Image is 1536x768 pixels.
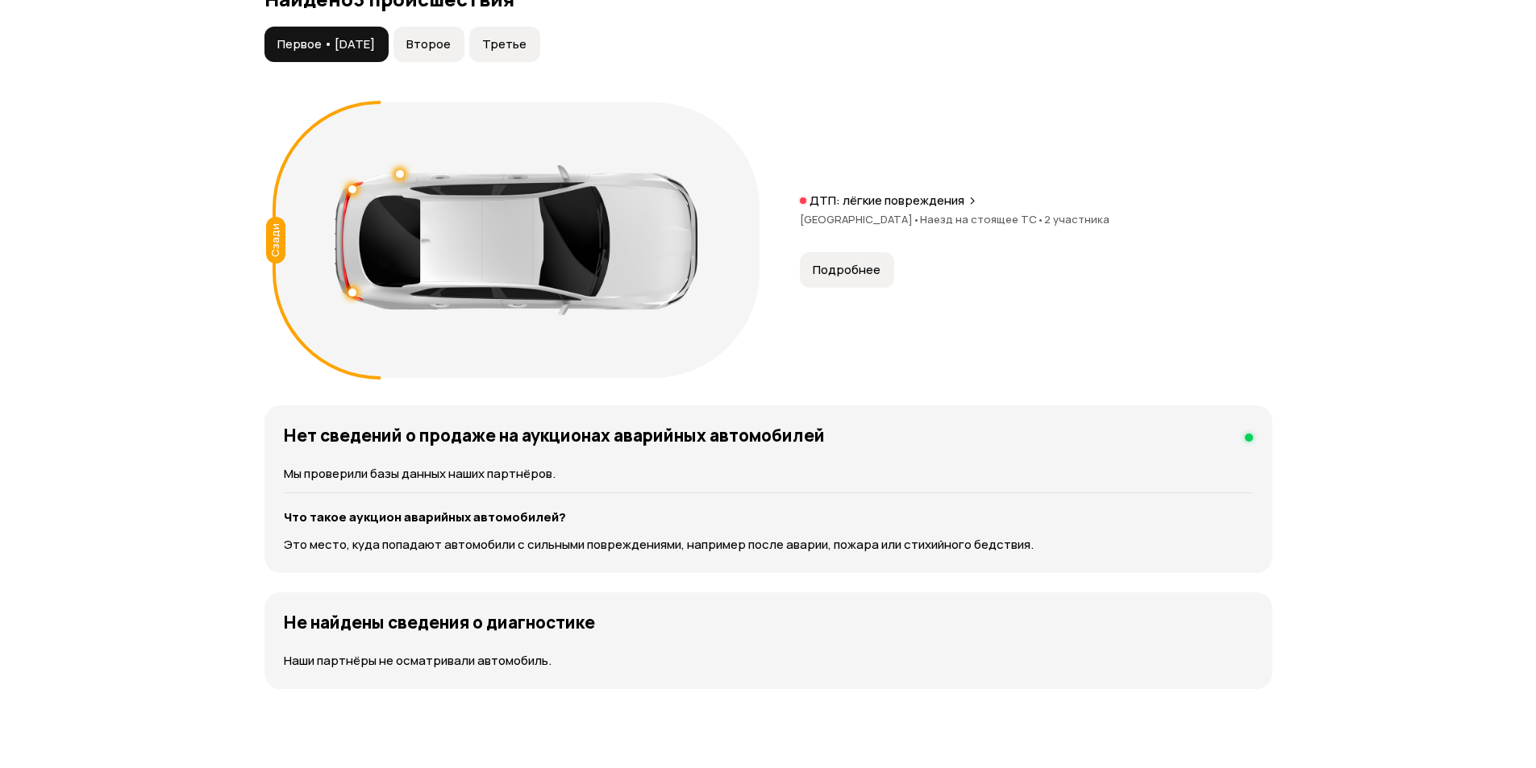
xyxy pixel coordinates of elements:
button: Первое • [DATE] [264,27,389,62]
p: Наши партнёры не осматривали автомобиль. [284,652,1253,670]
button: Второе [393,27,464,62]
p: Это место, куда попадают автомобили с сильными повреждениями, например после аварии, пожара или с... [284,536,1253,554]
span: 2 участника [1044,212,1109,226]
span: Подробнее [813,262,880,278]
span: Третье [482,36,527,52]
strong: Что такое аукцион аварийных автомобилей? [284,509,566,525]
span: [GEOGRAPHIC_DATA] [800,212,920,226]
span: Первое • [DATE] [277,36,375,52]
span: Второе [406,36,451,52]
h4: Нет сведений о продаже на аукционах аварийных автомобилей [284,425,825,446]
span: • [913,212,920,226]
span: Наезд на стоящее ТС [920,212,1044,226]
button: Подробнее [800,252,894,288]
p: ДТП: лёгкие повреждения [810,193,964,209]
button: Третье [469,27,540,62]
p: Мы проверили базы данных наших партнёров. [284,465,1253,483]
div: Сзади [266,217,285,264]
h4: Не найдены сведения о диагностике [284,612,595,633]
span: • [1037,212,1044,226]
